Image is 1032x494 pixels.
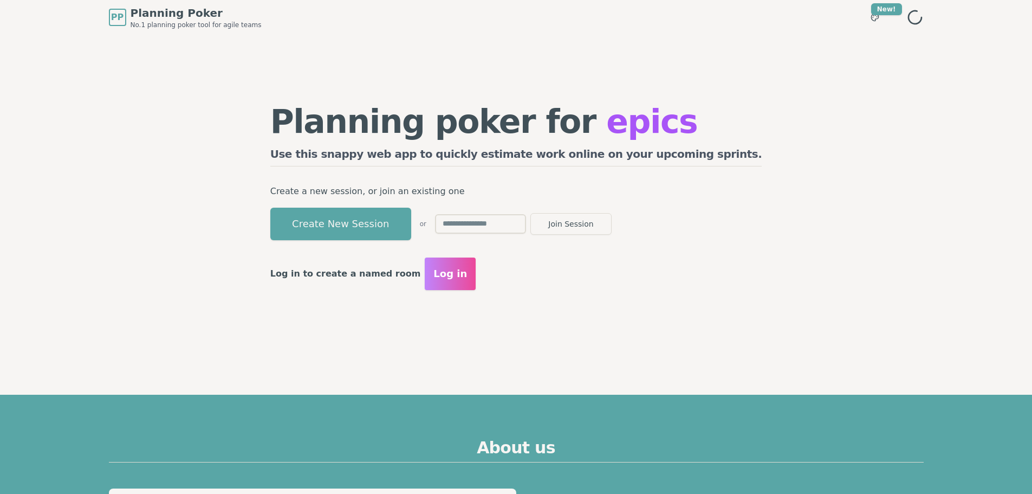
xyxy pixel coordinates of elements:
[606,102,697,140] span: epics
[865,8,885,27] button: New!
[270,146,762,166] h2: Use this snappy web app to quickly estimate work online on your upcoming sprints.
[420,220,426,228] span: or
[131,5,262,21] span: Planning Poker
[270,184,762,199] p: Create a new session, or join an existing one
[270,208,411,240] button: Create New Session
[109,438,924,463] h2: About us
[433,266,467,281] span: Log in
[871,3,902,15] div: New!
[109,5,262,29] a: PPPlanning PokerNo.1 planning poker tool for agile teams
[425,258,476,290] button: Log in
[111,11,124,24] span: PP
[270,266,421,281] p: Log in to create a named room
[270,105,762,138] h1: Planning poker for
[131,21,262,29] span: No.1 planning poker tool for agile teams
[530,213,612,235] button: Join Session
